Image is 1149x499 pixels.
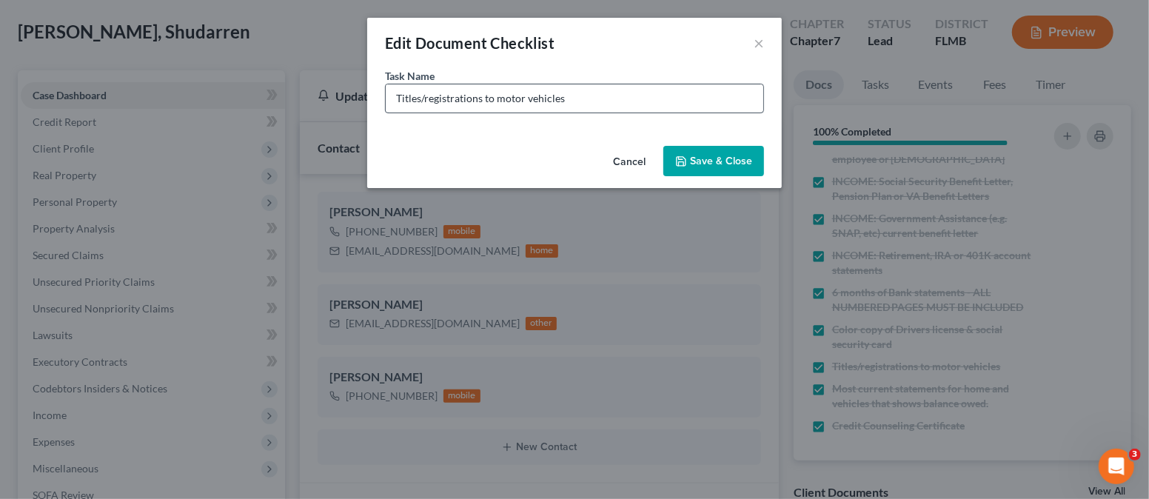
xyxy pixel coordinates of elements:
[385,70,435,82] span: Task Name
[1129,449,1141,461] span: 3
[663,146,764,177] button: Save & Close
[1099,449,1134,484] iframe: Intercom live chat
[386,84,763,113] input: Enter document description..
[385,34,555,52] span: Edit Document Checklist
[601,147,657,177] button: Cancel
[754,34,764,52] button: ×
